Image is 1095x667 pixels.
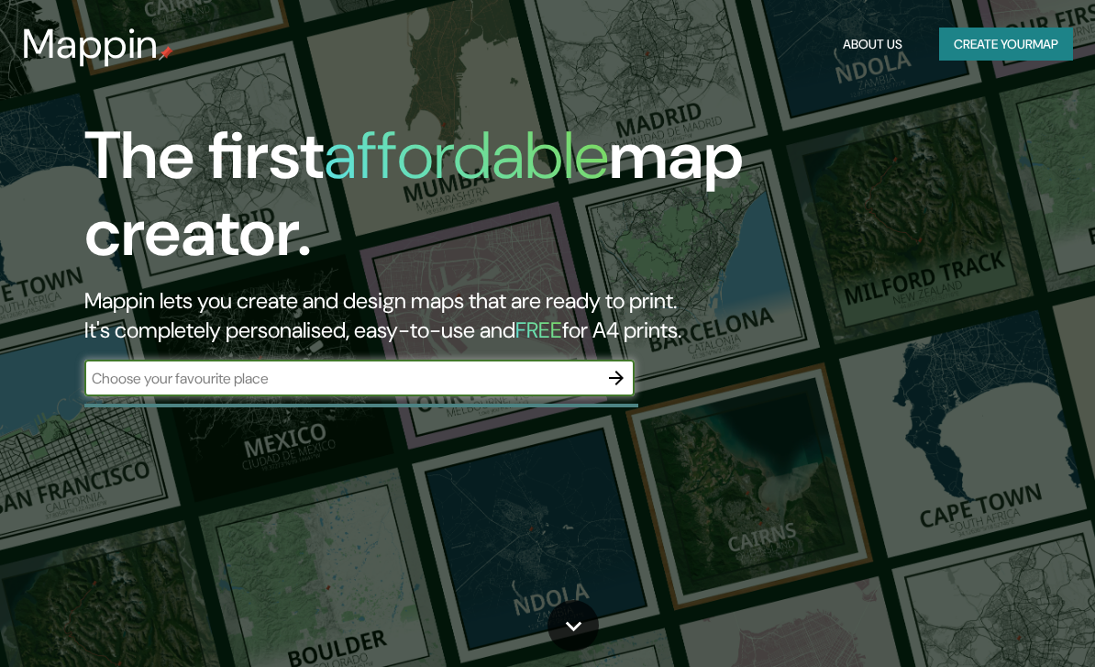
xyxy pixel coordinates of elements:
img: mappin-pin [159,46,173,61]
h5: FREE [515,316,562,344]
h1: affordable [324,113,609,198]
h2: Mappin lets you create and design maps that are ready to print. It's completely personalised, eas... [84,286,960,345]
h3: Mappin [22,20,159,68]
button: Create yourmap [939,28,1073,61]
button: About Us [835,28,910,61]
h1: The first map creator. [84,117,960,286]
input: Choose your favourite place [84,368,598,389]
